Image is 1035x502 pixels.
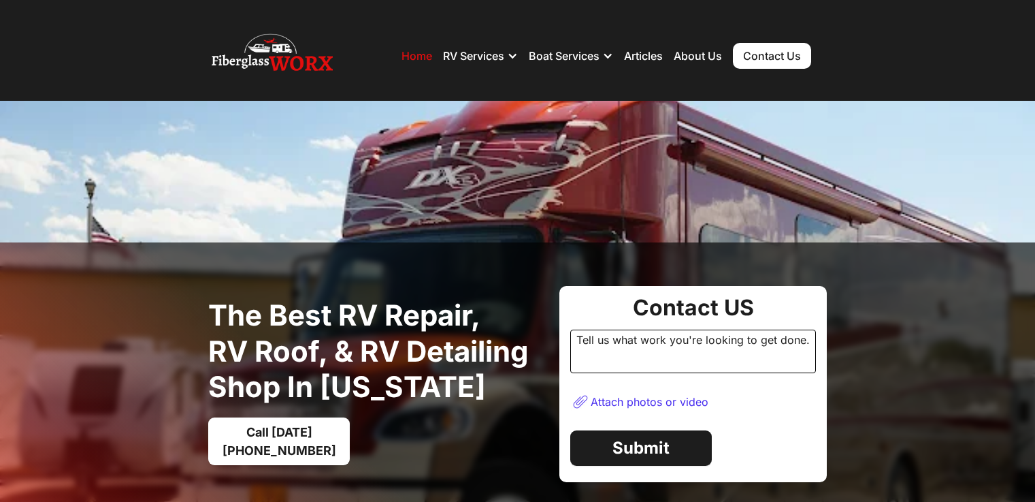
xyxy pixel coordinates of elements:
div: Attach photos or video [591,395,708,409]
a: About Us [674,49,722,63]
div: Boat Services [529,35,613,76]
div: RV Services [443,49,504,63]
div: RV Services [443,35,518,76]
h1: The best RV Repair, RV Roof, & RV Detailing Shop in [US_STATE] [208,298,548,405]
div: Boat Services [529,49,599,63]
a: Submit [570,430,712,466]
a: Articles [624,49,663,63]
a: Call [DATE][PHONE_NUMBER] [208,418,350,465]
a: Home [401,49,432,63]
div: Tell us what work you're looking to get done. [570,330,816,373]
div: Contact US [570,297,816,319]
a: Contact Us [733,43,811,69]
